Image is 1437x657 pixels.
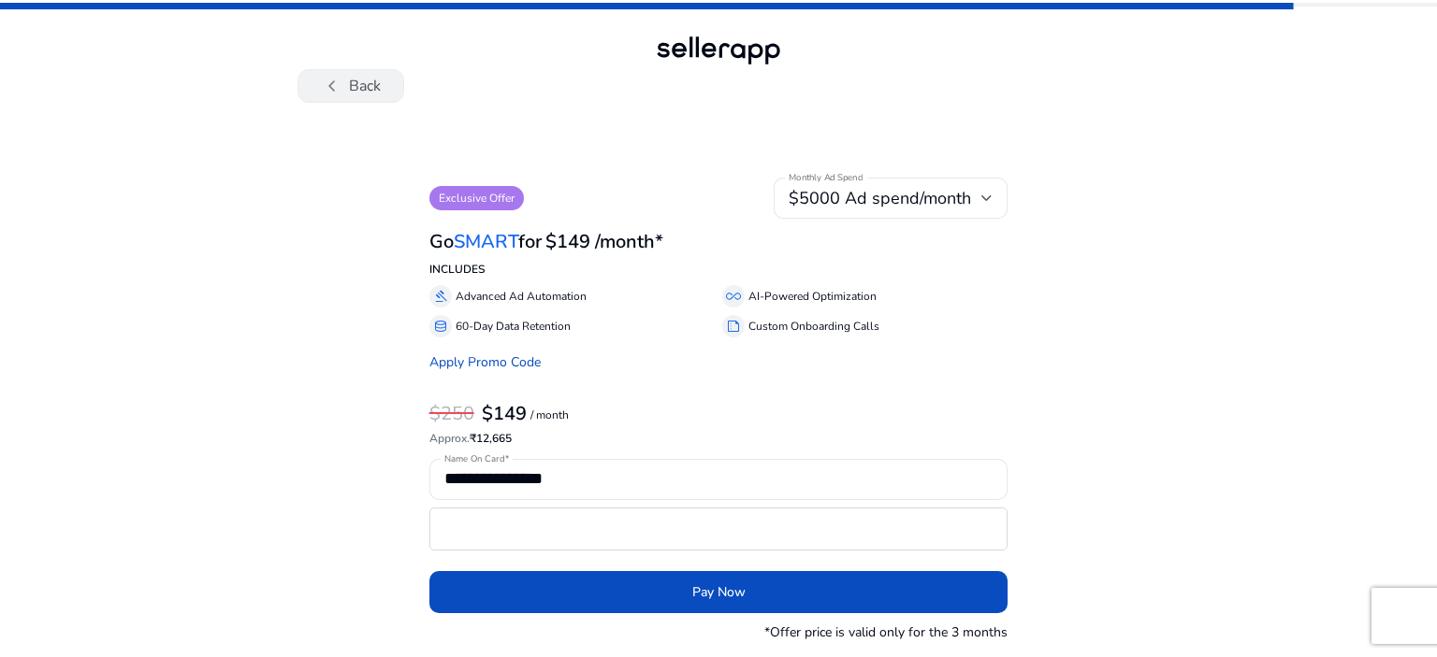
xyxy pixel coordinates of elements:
p: AI-Powered Optimization [748,288,877,305]
p: Exclusive Offer [429,186,524,210]
p: *Offer price is valid only for the 3 months [764,622,1008,642]
span: summarize [726,319,741,334]
p: / month [530,409,569,421]
iframe: Secure card payment input frame [440,510,998,548]
p: INCLUDES [429,261,1009,278]
mat-label: Monthly Ad Spend [789,171,863,184]
span: chevron_left [321,75,343,97]
span: all_inclusive [726,289,741,304]
h3: $149 /month* [545,231,663,253]
h3: $250 [429,403,474,425]
span: Pay Now [692,582,746,602]
p: 60-Day Data Retention [456,318,571,335]
p: Advanced Ad Automation [456,288,587,305]
span: $5000 Ad spend/month [789,187,971,209]
span: SMART [454,229,518,254]
h6: ₹12,665 [429,432,1009,445]
button: chevron_leftBack [298,69,404,103]
mat-label: Name On Card [444,452,504,465]
p: Custom Onboarding Calls [748,318,879,335]
button: Pay Now [429,571,1009,613]
span: gavel [433,289,448,304]
a: Apply Promo Code [429,353,541,371]
h3: Go for [429,231,542,253]
span: Approx. [429,431,470,446]
span: database [433,319,448,334]
b: $149 [482,401,527,426]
